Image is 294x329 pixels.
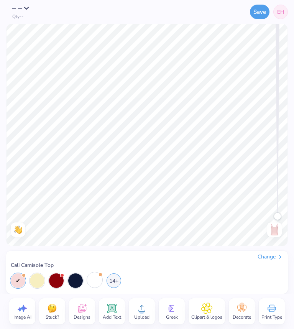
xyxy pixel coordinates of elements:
[277,8,284,16] span: EH
[46,303,58,314] img: Stuck?
[46,314,59,320] span: Stuck?
[13,314,31,320] span: Image AI
[250,5,269,19] button: Save
[166,314,178,320] span: Greek
[12,5,34,12] button: – –
[274,212,281,220] div: Accessibility label
[11,262,54,269] span: Cali Camisole Top
[12,14,23,19] span: Qty --
[191,314,222,320] span: Clipart & logos
[103,314,121,320] span: Add Text
[273,5,288,19] a: EH
[261,314,282,320] span: Print Type
[258,253,283,260] div: Change
[233,314,251,320] span: Decorate
[107,273,121,288] div: 14+
[268,224,281,236] img: Back
[134,314,149,320] span: Upload
[12,3,22,13] span: – –
[74,314,90,320] span: Designs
